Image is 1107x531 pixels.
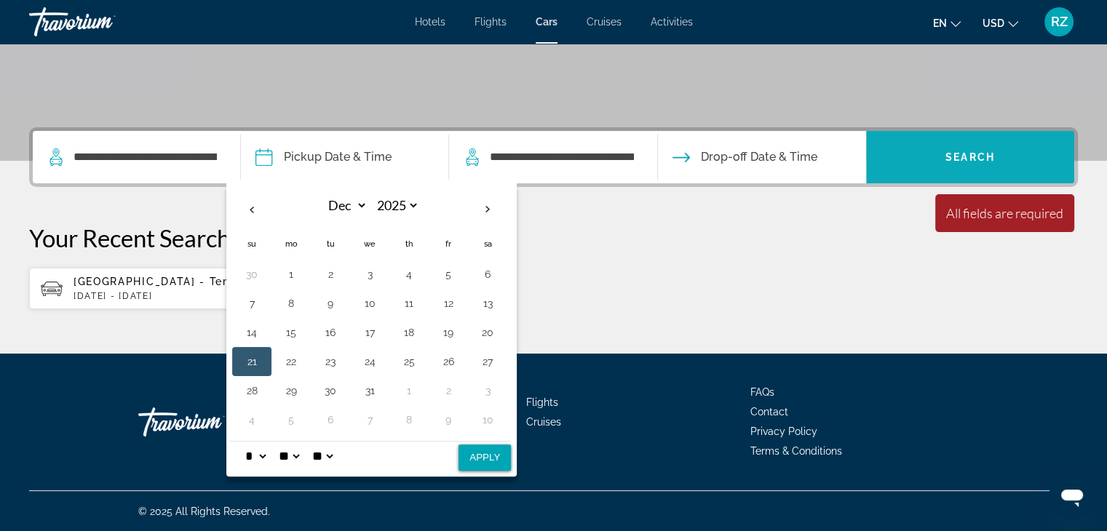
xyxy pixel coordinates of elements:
[1040,7,1078,37] button: User Menu
[397,410,421,430] button: Day 8
[279,264,303,284] button: Day 1
[983,17,1004,29] span: USD
[750,426,817,437] a: Privacy Policy
[279,380,303,401] button: Day 29
[138,506,270,517] span: © 2025 All Rights Reserved.
[397,380,421,401] button: Day 1
[437,380,460,401] button: Day 2
[526,416,561,428] a: Cruises
[309,442,336,471] select: Select AM/PM
[29,3,175,41] a: Travorium
[232,193,271,226] button: Previous month
[320,193,368,218] select: Select month
[74,291,357,301] p: [DATE] - [DATE]
[74,276,334,287] span: [GEOGRAPHIC_DATA] - Terminal 3 [DA3] [AE]
[397,293,421,314] button: Day 11
[319,322,342,343] button: Day 16
[397,351,421,372] button: Day 25
[358,351,381,372] button: Day 24
[437,293,460,314] button: Day 12
[672,131,817,183] button: Drop-off date
[240,351,263,372] button: Day 21
[358,410,381,430] button: Day 7
[240,322,263,343] button: Day 14
[476,293,499,314] button: Day 13
[983,12,1018,33] button: Change currency
[476,264,499,284] button: Day 6
[476,322,499,343] button: Day 20
[945,151,995,163] span: Search
[701,147,817,167] span: Drop-off Date & Time
[240,380,263,401] button: Day 28
[866,131,1074,183] button: Search
[358,293,381,314] button: Day 10
[279,293,303,314] button: Day 8
[946,205,1063,221] div: All fields are required
[437,351,460,372] button: Day 26
[476,410,499,430] button: Day 10
[279,410,303,430] button: Day 5
[437,322,460,343] button: Day 19
[358,380,381,401] button: Day 31
[319,380,342,401] button: Day 30
[33,131,1074,183] div: Search widget
[397,264,421,284] button: Day 4
[476,351,499,372] button: Day 27
[240,293,263,314] button: Day 7
[255,131,392,183] button: Pickup date
[319,264,342,284] button: Day 2
[29,267,369,310] button: [GEOGRAPHIC_DATA] - Terminal 3 [DA3] [AE][DATE] - [DATE]
[415,16,445,28] a: Hotels
[933,17,947,29] span: en
[468,193,507,226] button: Next month
[750,445,842,457] a: Terms & Conditions
[279,322,303,343] button: Day 15
[526,396,558,408] a: Flights
[1051,15,1068,29] span: RZ
[240,264,263,284] button: Day 30
[358,322,381,343] button: Day 17
[319,351,342,372] button: Day 23
[536,16,558,28] a: Cars
[651,16,693,28] a: Activities
[437,264,460,284] button: Day 5
[319,293,342,314] button: Day 9
[138,400,284,444] a: Travorium
[459,444,511,471] button: Apply
[750,406,788,418] a: Contact
[933,12,961,33] button: Change language
[750,386,774,398] a: FAQs
[1049,473,1095,519] iframe: Кнопка запуска окна обмена сообщениями
[372,193,419,218] select: Select year
[276,442,302,471] select: Select minute
[319,410,342,430] button: Day 6
[279,351,303,372] button: Day 22
[358,264,381,284] button: Day 3
[29,223,1078,252] p: Your Recent Searches
[437,410,460,430] button: Day 9
[587,16,622,28] a: Cruises
[240,410,263,430] button: Day 4
[397,322,421,343] button: Day 18
[476,380,499,401] button: Day 3
[242,442,269,471] select: Select hour
[475,16,507,28] a: Flights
